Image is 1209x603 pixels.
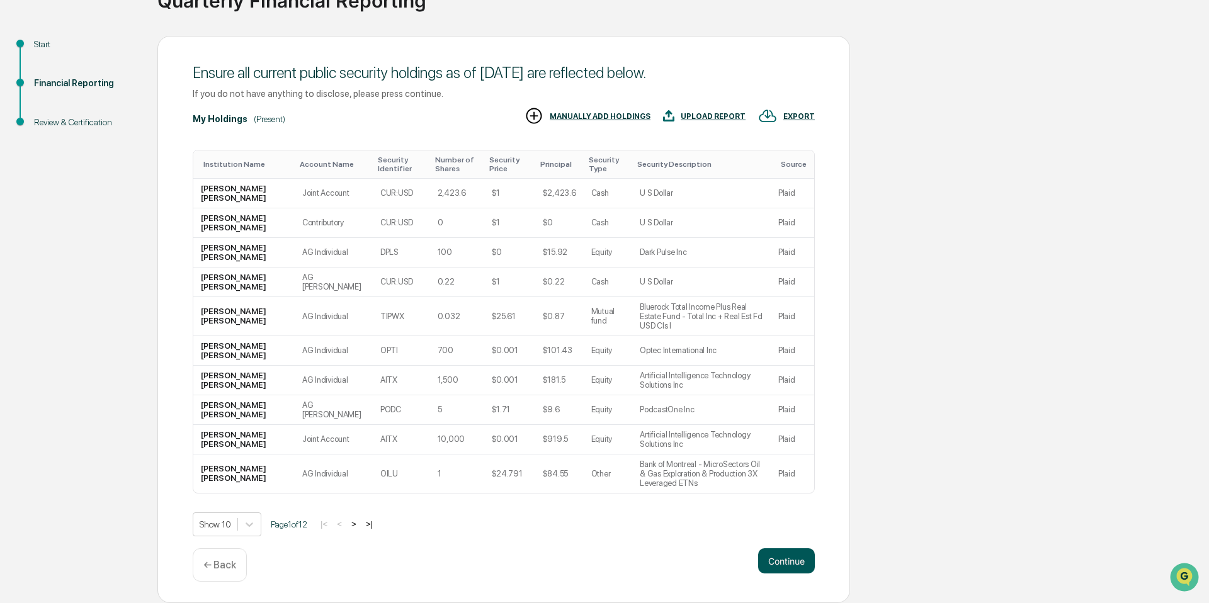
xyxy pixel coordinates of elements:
span: Attestations [104,223,156,236]
td: OPTI [373,336,430,366]
td: Plaid [771,425,814,454]
td: 10,000 [430,425,484,454]
td: AG [PERSON_NAME] [295,395,373,425]
td: U S Dollar [632,268,771,297]
td: Cash [584,179,633,208]
p: ← Back [203,559,236,571]
div: 🗄️ [91,225,101,235]
td: Contributory [295,208,373,238]
td: $101.43 [535,336,584,366]
button: Continue [758,548,815,573]
td: [PERSON_NAME] [PERSON_NAME] [193,336,295,366]
div: Toggle SortBy [203,160,290,169]
td: $919.5 [535,425,584,454]
div: 🖐️ [13,225,23,235]
div: Past conversations [13,140,84,150]
td: [PERSON_NAME] [PERSON_NAME] [193,454,295,493]
td: CUR:USD [373,268,430,297]
td: 0.22 [430,268,484,297]
button: |< [317,519,331,529]
td: $25.61 [484,297,535,336]
td: $0.001 [484,336,535,366]
td: AG Individual [295,238,373,268]
td: Equity [584,425,633,454]
span: [PERSON_NAME] [39,171,102,181]
td: $9.6 [535,395,584,425]
td: AITX [373,366,430,395]
td: [PERSON_NAME] [PERSON_NAME] [193,238,295,268]
span: Preclearance [25,223,81,236]
td: Bank of Montreal - MicroSectors Oil & Gas Exploration & Production 3X Leveraged ETNs [632,454,771,493]
a: 🔎Data Lookup [8,242,84,265]
div: If you do not have anything to disclose, please press continue. [193,88,815,99]
div: UPLOAD REPORT [681,112,746,121]
div: Ensure all current public security holdings as of [DATE] are reflected below. [193,64,815,82]
button: Start new chat [214,100,229,115]
div: (Present) [254,114,285,124]
td: Plaid [771,268,814,297]
div: Toggle SortBy [378,155,425,173]
td: Cash [584,208,633,238]
td: $1 [484,179,535,208]
div: Toggle SortBy [300,160,368,169]
td: 1 [430,454,484,493]
td: $84.55 [535,454,584,493]
td: $0 [484,238,535,268]
div: EXPORT [783,112,815,121]
div: Toggle SortBy [435,155,479,173]
td: OILU [373,454,430,493]
div: Review & Certification [34,116,137,129]
td: Plaid [771,179,814,208]
span: Pylon [125,278,152,288]
td: $0.22 [535,268,584,297]
span: [DATE] [111,171,137,181]
td: 0 [430,208,484,238]
td: TIPWX [373,297,430,336]
td: [PERSON_NAME] [PERSON_NAME] [193,366,295,395]
td: 100 [430,238,484,268]
div: Toggle SortBy [540,160,579,169]
div: My Holdings [193,114,247,124]
td: [PERSON_NAME] [PERSON_NAME] [193,425,295,454]
span: Page 1 of 12 [271,519,307,529]
div: We're available if you need us! [57,109,173,119]
td: Other [584,454,633,493]
td: Plaid [771,366,814,395]
td: $1.71 [484,395,535,425]
img: UPLOAD REPORT [663,106,674,125]
td: Artificial Intelligence Technology Solutions Inc [632,425,771,454]
td: 0.032 [430,297,484,336]
div: Toggle SortBy [781,160,809,169]
td: $0.001 [484,425,535,454]
td: $1 [484,268,535,297]
td: $1 [484,208,535,238]
td: AG [PERSON_NAME] [295,268,373,297]
td: 5 [430,395,484,425]
td: Joint Account [295,179,373,208]
td: Plaid [771,336,814,366]
td: $0.87 [535,297,584,336]
img: 8933085812038_c878075ebb4cc5468115_72.jpg [26,96,49,119]
td: 700 [430,336,484,366]
td: Equity [584,366,633,395]
td: Plaid [771,208,814,238]
td: U S Dollar [632,208,771,238]
a: Powered byPylon [89,278,152,288]
td: $181.5 [535,366,584,395]
div: Toggle SortBy [489,155,530,173]
td: 2,423.6 [430,179,484,208]
td: Plaid [771,297,814,336]
img: 1746055101610-c473b297-6a78-478c-a979-82029cc54cd1 [13,96,35,119]
td: $15.92 [535,238,584,268]
td: AG Individual [295,336,373,366]
td: PodcastOne Inc [632,395,771,425]
td: Plaid [771,238,814,268]
a: 🗄️Attestations [86,218,161,241]
span: • [105,171,109,181]
button: See all [195,137,229,152]
td: PODC [373,395,430,425]
td: DPLS [373,238,430,268]
iframe: Open customer support [1169,561,1203,595]
td: AG Individual [295,297,373,336]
